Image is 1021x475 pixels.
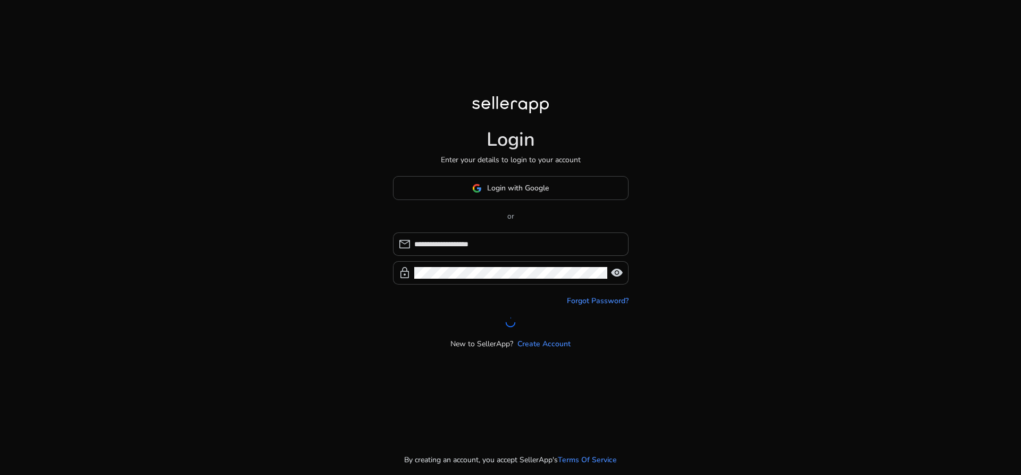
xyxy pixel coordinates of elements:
img: google-logo.svg [472,184,482,193]
h1: Login [487,128,535,151]
span: lock [398,266,411,279]
a: Terms Of Service [558,454,617,465]
p: Enter your details to login to your account [441,154,581,165]
p: New to SellerApp? [450,338,513,349]
button: Login with Google [393,176,629,200]
a: Forgot Password? [567,295,629,306]
span: Login with Google [487,182,549,194]
span: visibility [610,266,623,279]
p: or [393,211,629,222]
a: Create Account [517,338,571,349]
span: mail [398,238,411,251]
